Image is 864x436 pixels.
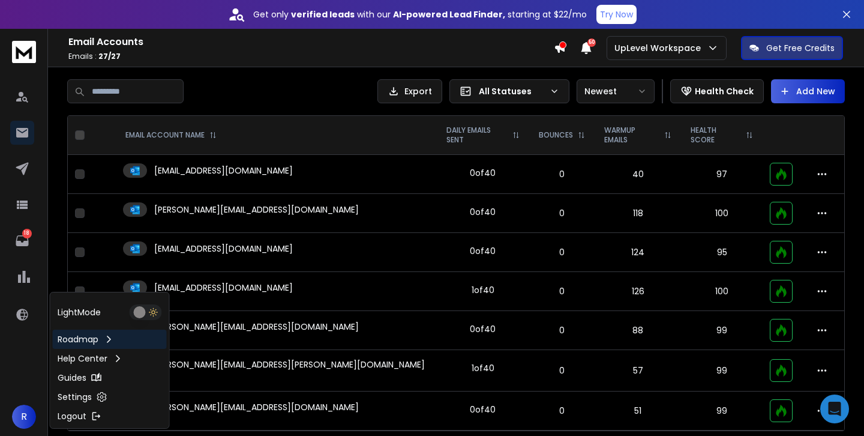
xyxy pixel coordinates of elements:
[58,306,101,318] p: Light Mode
[58,410,86,422] p: Logout
[595,194,681,233] td: 118
[604,126,659,145] p: WARMUP EMAILS
[536,207,587,219] p: 0
[681,272,763,311] td: 100
[68,52,554,61] p: Emails :
[377,79,442,103] button: Export
[154,359,425,371] p: [PERSON_NAME][EMAIL_ADDRESS][PERSON_NAME][DOMAIN_NAME]
[291,8,355,20] strong: verified leads
[681,392,763,431] td: 99
[681,155,763,194] td: 97
[12,41,36,63] img: logo
[58,333,98,345] p: Roadmap
[470,167,496,179] div: 0 of 40
[479,85,545,97] p: All Statuses
[53,387,167,407] a: Settings
[446,126,508,145] p: DAILY EMAILS SENT
[12,405,36,429] button: R
[536,168,587,180] p: 0
[681,194,763,233] td: 100
[595,155,681,194] td: 40
[472,362,494,374] div: 1 of 40
[10,229,34,253] a: 18
[595,272,681,311] td: 126
[58,372,86,384] p: Guides
[154,243,293,255] p: [EMAIL_ADDRESS][DOMAIN_NAME]
[470,245,496,257] div: 0 of 40
[600,8,633,20] p: Try Now
[536,365,587,377] p: 0
[691,126,741,145] p: HEALTH SCORE
[470,206,496,218] div: 0 of 40
[53,349,167,368] a: Help Center
[741,36,843,60] button: Get Free Credits
[154,321,359,333] p: [PERSON_NAME][EMAIL_ADDRESS][DOMAIN_NAME]
[154,401,359,413] p: [PERSON_NAME][EMAIL_ADDRESS][DOMAIN_NAME]
[681,350,763,392] td: 99
[595,311,681,350] td: 88
[536,246,587,258] p: 0
[695,85,754,97] p: Health Check
[68,35,554,49] h1: Email Accounts
[154,204,359,216] p: [PERSON_NAME][EMAIL_ADDRESS][DOMAIN_NAME]
[58,353,107,365] p: Help Center
[614,42,706,54] p: UpLevel Workspace
[154,165,293,177] p: [EMAIL_ADDRESS][DOMAIN_NAME]
[470,323,496,335] div: 0 of 40
[154,282,293,294] p: [EMAIL_ADDRESS][DOMAIN_NAME]
[595,392,681,431] td: 51
[536,285,587,297] p: 0
[253,8,587,20] p: Get only with our starting at $22/mo
[681,233,763,272] td: 95
[539,130,573,140] p: BOUNCES
[536,324,587,336] p: 0
[393,8,505,20] strong: AI-powered Lead Finder,
[22,229,32,238] p: 18
[771,79,845,103] button: Add New
[595,350,681,392] td: 57
[470,404,496,416] div: 0 of 40
[472,284,494,296] div: 1 of 40
[53,330,167,349] a: Roadmap
[595,233,681,272] td: 124
[766,42,835,54] p: Get Free Credits
[536,405,587,417] p: 0
[670,79,764,103] button: Health Check
[681,311,763,350] td: 99
[58,391,92,403] p: Settings
[587,38,596,47] span: 50
[53,368,167,387] a: Guides
[820,395,849,423] div: Open Intercom Messenger
[596,5,637,24] button: Try Now
[98,51,121,61] span: 27 / 27
[577,79,655,103] button: Newest
[125,130,217,140] div: EMAIL ACCOUNT NAME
